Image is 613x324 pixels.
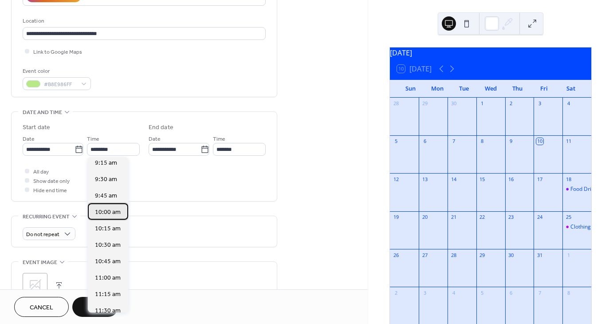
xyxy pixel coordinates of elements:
div: Food Drive [562,186,591,193]
div: 7 [536,289,543,296]
div: 26 [393,252,399,258]
div: 2 [508,100,515,107]
div: 3 [421,289,428,296]
span: Hide end time [33,186,67,195]
span: Time [87,134,99,144]
div: Clothing Giveaway [562,223,591,231]
div: Location [23,16,264,26]
span: 9:30 am [95,175,117,184]
div: 15 [479,176,486,182]
div: [DATE] [390,47,591,58]
div: 30 [508,252,515,258]
div: Fri [530,80,557,98]
div: 22 [479,214,486,221]
span: 11:00 am [95,273,121,283]
span: Recurring event [23,212,70,221]
span: Show date only [33,177,70,186]
div: Event color [23,67,89,76]
span: #B8E986FF [44,80,77,89]
div: 1 [479,100,486,107]
div: 31 [536,252,543,258]
span: Date and time [23,108,62,117]
div: 24 [536,214,543,221]
div: 2 [393,289,399,296]
div: 28 [393,100,399,107]
div: 19 [393,214,399,221]
span: Do not repeat [26,229,59,240]
div: Start date [23,123,50,132]
div: 4 [450,289,457,296]
button: Save [72,297,118,317]
div: 25 [565,214,572,221]
div: 10 [536,138,543,145]
div: 13 [421,176,428,182]
div: End date [149,123,173,132]
div: 18 [565,176,572,182]
div: 16 [508,176,515,182]
div: ; [23,273,47,298]
div: 14 [450,176,457,182]
div: Sat [558,80,584,98]
div: 3 [536,100,543,107]
span: 9:15 am [95,158,117,168]
div: Thu [504,80,530,98]
div: Food Drive [570,186,597,193]
div: 12 [393,176,399,182]
span: All day [33,167,49,177]
span: 10:30 am [95,241,121,250]
div: 29 [479,252,486,258]
span: Time [213,134,225,144]
div: 4 [565,100,572,107]
span: 9:45 am [95,191,117,201]
div: 27 [421,252,428,258]
div: Mon [424,80,450,98]
span: Event image [23,258,57,267]
div: 20 [421,214,428,221]
div: Tue [451,80,477,98]
span: Cancel [30,303,53,312]
span: 11:15 am [95,290,121,299]
div: 6 [508,289,515,296]
span: 10:45 am [95,257,121,266]
span: 10:00 am [95,208,121,217]
div: Wed [477,80,504,98]
div: 23 [508,214,515,221]
div: 5 [479,289,486,296]
div: 11 [565,138,572,145]
div: 29 [421,100,428,107]
div: 21 [450,214,457,221]
button: Cancel [14,297,69,317]
div: 17 [536,176,543,182]
div: 5 [393,138,399,145]
span: 10:15 am [95,224,121,233]
div: 28 [450,252,457,258]
div: 30 [450,100,457,107]
div: 7 [450,138,457,145]
div: 1 [565,252,572,258]
span: Date [23,134,35,144]
div: 8 [479,138,486,145]
div: 9 [508,138,515,145]
span: Date [149,134,161,144]
div: 8 [565,289,572,296]
div: Sun [397,80,424,98]
div: 6 [421,138,428,145]
span: Link to Google Maps [33,47,82,57]
span: 11:30 am [95,306,121,316]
